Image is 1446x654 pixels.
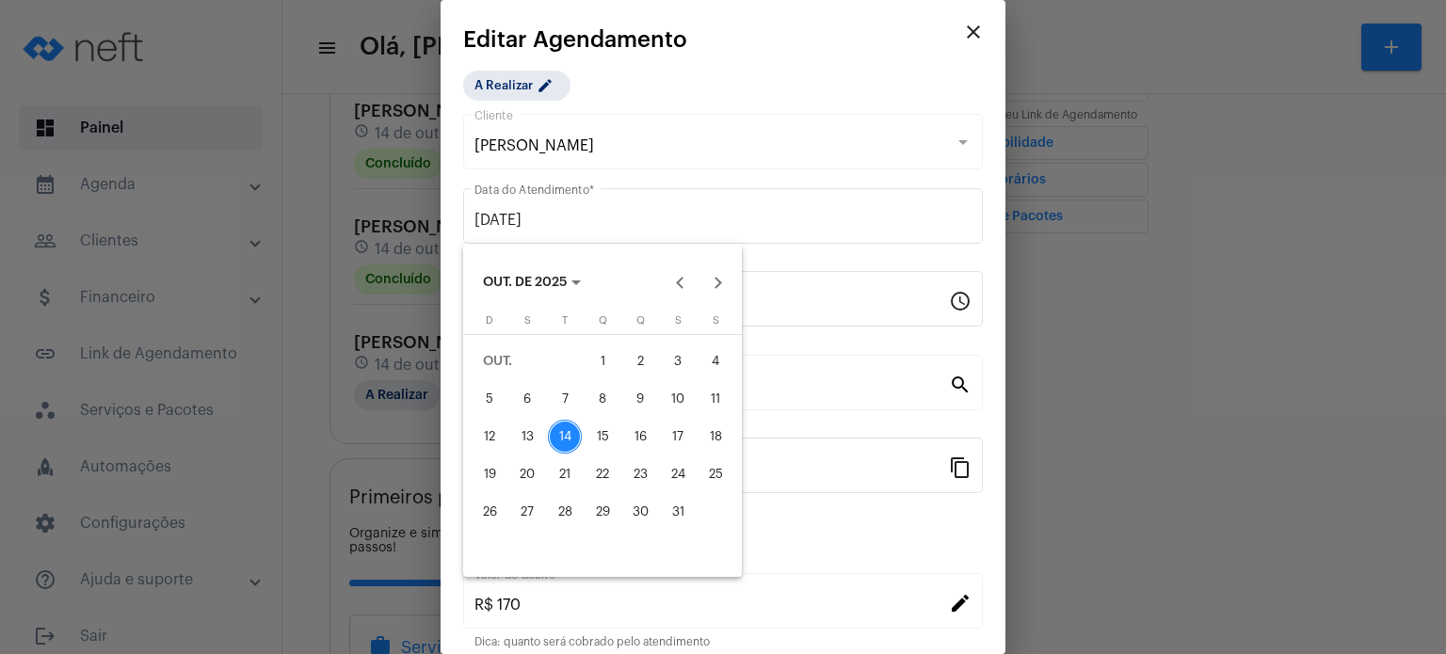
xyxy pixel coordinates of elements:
td: OUT. [471,343,584,380]
div: 6 [510,382,544,416]
button: 18 de outubro de 2025 [697,418,734,455]
span: OUT. DE 2025 [483,277,567,290]
div: 3 [661,344,695,378]
button: 2 de outubro de 2025 [621,343,659,380]
div: 20 [510,457,544,491]
div: 11 [699,382,732,416]
div: 28 [548,495,582,529]
div: 24 [661,457,695,491]
div: 21 [548,457,582,491]
div: 29 [586,495,619,529]
div: 9 [623,382,657,416]
button: Previous month [662,264,699,302]
button: 28 de outubro de 2025 [546,493,584,531]
button: 9 de outubro de 2025 [621,380,659,418]
button: 22 de outubro de 2025 [584,455,621,493]
button: 12 de outubro de 2025 [471,418,508,455]
div: 30 [623,495,657,529]
button: 10 de outubro de 2025 [659,380,697,418]
button: 1 de outubro de 2025 [584,343,621,380]
button: 26 de outubro de 2025 [471,493,508,531]
button: 5 de outubro de 2025 [471,380,508,418]
button: Choose month and year [468,264,596,302]
button: 15 de outubro de 2025 [584,418,621,455]
div: 22 [586,457,619,491]
button: 17 de outubro de 2025 [659,418,697,455]
div: 31 [661,495,695,529]
div: 13 [510,420,544,454]
button: 25 de outubro de 2025 [697,455,734,493]
button: 8 de outubro de 2025 [584,380,621,418]
div: 14 [548,420,582,454]
button: 13 de outubro de 2025 [508,418,546,455]
div: 27 [510,495,544,529]
div: 4 [699,344,732,378]
button: 3 de outubro de 2025 [659,343,697,380]
div: 10 [661,382,695,416]
div: 2 [623,344,657,378]
button: 30 de outubro de 2025 [621,493,659,531]
div: 12 [473,420,506,454]
div: 26 [473,495,506,529]
button: 20 de outubro de 2025 [508,455,546,493]
div: 1 [586,344,619,378]
button: Next month [699,264,737,302]
span: S [675,315,682,326]
button: 19 de outubro de 2025 [471,455,508,493]
button: 7 de outubro de 2025 [546,380,584,418]
div: 19 [473,457,506,491]
div: 17 [661,420,695,454]
span: D [486,315,493,326]
div: 8 [586,382,619,416]
button: 21 de outubro de 2025 [546,455,584,493]
div: 5 [473,382,506,416]
button: 16 de outubro de 2025 [621,418,659,455]
button: 24 de outubro de 2025 [659,455,697,493]
button: 29 de outubro de 2025 [584,493,621,531]
div: 7 [548,382,582,416]
div: 16 [623,420,657,454]
button: 14 de outubro de 2025 [546,418,584,455]
div: 15 [586,420,619,454]
span: S [713,315,719,326]
button: 11 de outubro de 2025 [697,380,734,418]
span: S [524,315,531,326]
button: 31 de outubro de 2025 [659,493,697,531]
span: Q [636,315,645,326]
button: 6 de outubro de 2025 [508,380,546,418]
button: 27 de outubro de 2025 [508,493,546,531]
div: 25 [699,457,732,491]
button: 23 de outubro de 2025 [621,455,659,493]
span: Q [599,315,607,326]
button: 4 de outubro de 2025 [697,343,734,380]
div: 23 [623,457,657,491]
span: T [562,315,568,326]
div: 18 [699,420,732,454]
